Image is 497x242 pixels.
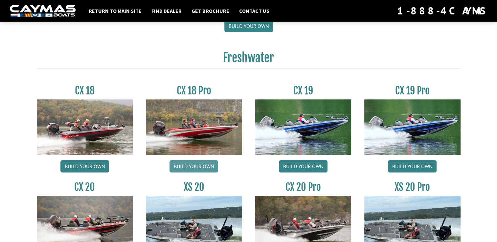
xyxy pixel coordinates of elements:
[37,99,133,154] img: CX-18S_thumbnail.jpg
[236,7,273,15] a: Contact Us
[224,20,273,32] a: Build your own
[146,99,242,154] img: CX-18SS_thumbnail.jpg
[146,181,242,193] h3: XS 20
[37,85,133,97] h3: CX 18
[279,160,328,172] a: Build your own
[364,85,461,97] h3: CX 19 Pro
[364,181,461,193] h3: XS 20 Pro
[188,7,233,15] a: Get Brochure
[148,7,185,15] a: Find Dealer
[146,85,242,97] h3: CX 18 Pro
[60,160,109,172] a: Build your own
[255,99,351,154] img: CX19_thumbnail.jpg
[85,7,145,15] a: Return to main site
[37,181,133,193] h3: CX 20
[364,99,461,154] img: CX19_thumbnail.jpg
[255,85,351,97] h3: CX 19
[169,160,218,172] a: Build your own
[255,181,351,193] h3: CX 20 Pro
[37,50,461,69] h2: Freshwater
[388,160,437,172] a: Build your own
[397,4,487,18] div: 1-888-4CAYMAS
[10,5,76,17] img: white-logo-c9c8dbefe5ff5ceceb0f0178aa75bf4bb51f6bca0971e226c86eb53dfe498488.png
